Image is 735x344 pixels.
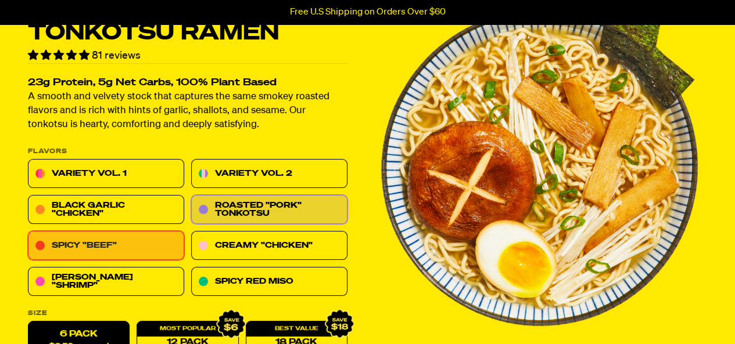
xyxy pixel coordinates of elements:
p: A smooth and velvety stock that captures the same smokey roasted flavors and is rich with hints o... [28,90,347,132]
h2: 23g Protein, 5g Net Carbs, 100% Plant Based [28,78,347,88]
iframe: Marketing Popup [6,291,123,338]
a: Variety Vol. 2 [191,160,347,189]
a: Spicy Red Miso [191,267,347,296]
label: Size [28,310,347,317]
a: [PERSON_NAME] "Shrimp" [28,267,184,296]
span: 4.78 stars [28,50,92,61]
a: Roasted "Pork" Tonkotsu [191,195,347,224]
a: Black Garlic "Chicken" [28,195,184,224]
p: Flavors [28,149,347,155]
a: Creamy "Chicken" [191,231,347,260]
p: Free U.S Shipping on Orders Over $60 [290,7,446,17]
a: Variety Vol. 1 [28,160,184,189]
span: 81 reviews [92,50,141,61]
a: Spicy "Beef" [28,231,184,260]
